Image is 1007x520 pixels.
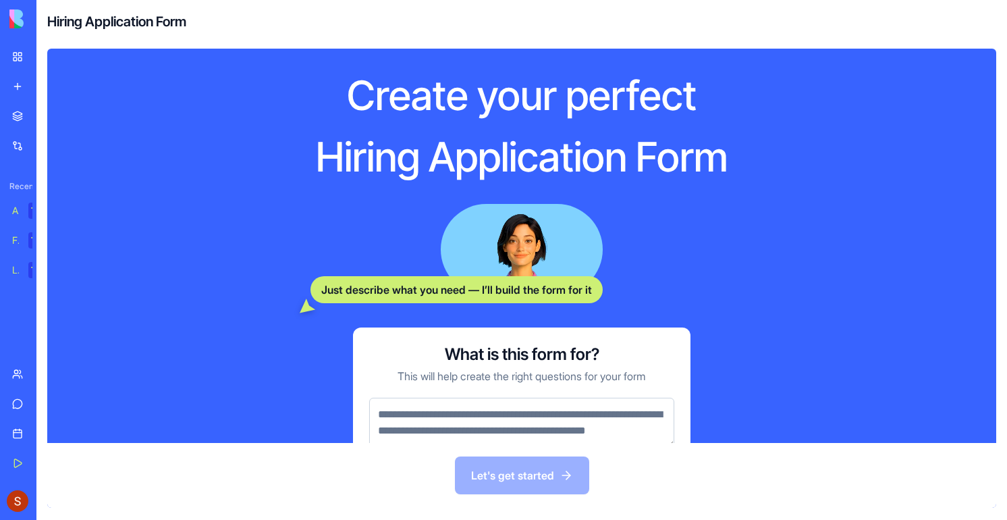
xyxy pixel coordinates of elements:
h1: Create your perfect [263,70,781,121]
div: Feedback Form [12,234,19,247]
span: Recent [4,181,32,192]
div: TRY [28,203,50,219]
div: TRY [28,232,50,249]
h1: Hiring Application Form [263,132,781,182]
a: Literary BlogTRY [4,257,58,284]
p: This will help create the right questions for your form [398,368,646,384]
div: Just describe what you need — I’ll build the form for it [310,276,603,303]
div: TRY [28,262,50,278]
img: logo [9,9,93,28]
div: Literary Blog [12,263,19,277]
a: Feedback FormTRY [4,227,58,254]
div: AI Logo Generator [12,204,19,217]
h3: What is this form for? [445,344,599,365]
img: ACg8ocLTepi3QoNAgPBkbg3q3dsOM_yytB3fTNPKMIdLjpqtSU_yOw=s96-c [7,490,28,512]
a: AI Logo GeneratorTRY [4,197,58,224]
h4: Hiring Application Form [47,12,186,31]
